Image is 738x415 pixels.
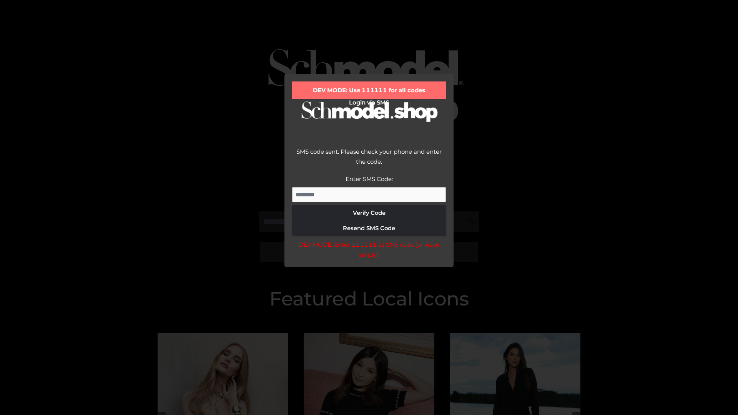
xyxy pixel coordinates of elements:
[292,147,446,174] div: SMS code sent. Please check your phone and enter the code.
[292,240,446,259] div: DEV MODE: Enter 111111 as SMS code (or leave empty).
[292,99,446,106] h2: Login via SMS
[292,81,446,99] div: DEV MODE: Use 111111 for all codes
[346,175,393,183] label: Enter SMS Code:
[292,205,446,221] button: Verify Code
[292,221,446,236] button: Resend SMS Code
